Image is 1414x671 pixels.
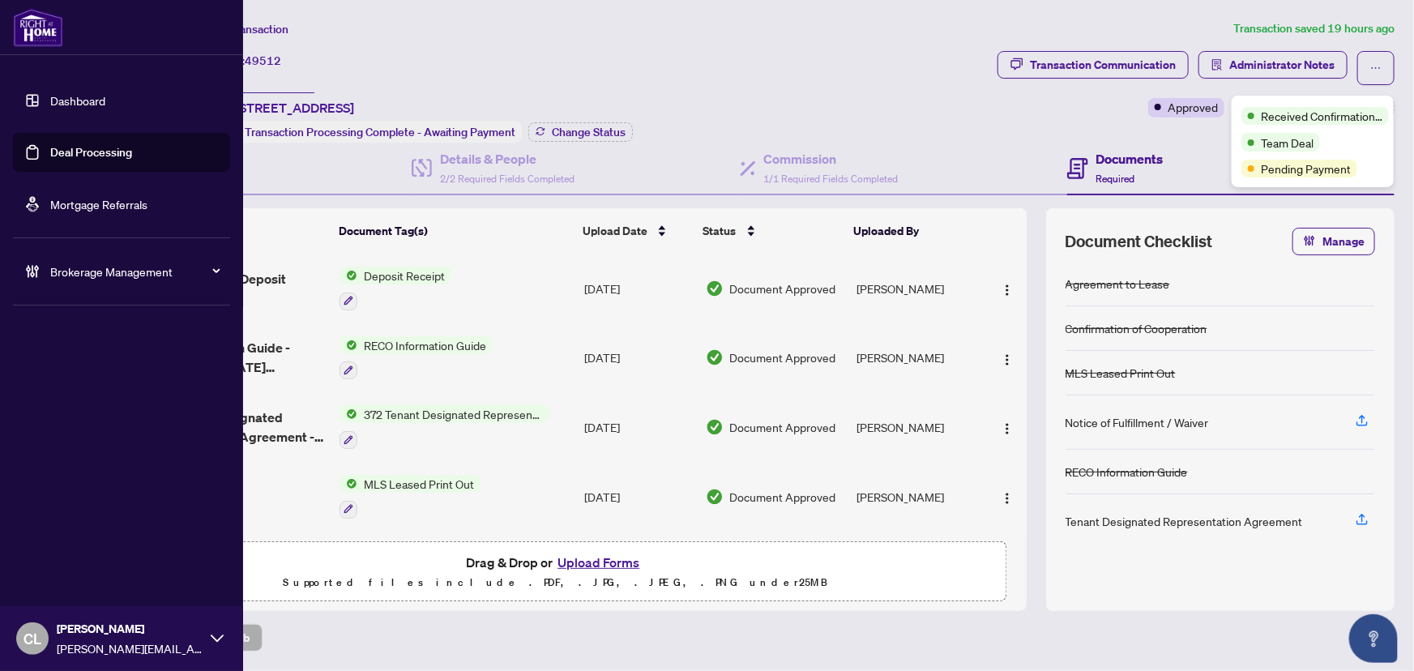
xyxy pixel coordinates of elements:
span: Document Checklist [1066,230,1213,253]
h4: Documents [1096,149,1164,169]
button: Manage [1292,228,1375,255]
span: Change Status [552,126,626,138]
span: solution [1211,59,1223,71]
span: Document Approved [730,418,836,436]
span: 372 Tenant Designated Representation Agreement - Authority for Lease or Purchase [357,405,549,423]
span: Status [703,222,737,240]
button: Administrator Notes [1198,51,1348,79]
span: CL [23,627,41,650]
span: View Transaction [202,22,288,36]
a: Deal Processing [50,145,132,160]
td: [DATE] [578,532,698,601]
img: Logo [1001,353,1014,366]
h4: Details & People [440,149,575,169]
div: Agreement to Lease [1066,275,1170,293]
td: [PERSON_NAME] [850,323,984,393]
img: Status Icon [340,475,357,493]
span: Document Approved [730,488,836,506]
th: Upload Date [576,208,697,254]
div: MLS Leased Print Out [1066,364,1176,382]
span: 49512 [245,53,281,68]
span: Required [1096,173,1135,185]
img: Status Icon [340,336,357,354]
img: Document Status [706,488,724,506]
span: Pending Payment [1261,160,1351,177]
span: MLS Leased Print Out [357,475,481,493]
span: Transaction Processing Complete - Awaiting Payment [245,125,515,139]
div: Notice of Fulfillment / Waiver [1066,413,1209,431]
img: Status Icon [340,267,357,284]
img: Document Status [706,418,724,436]
span: Main-[STREET_ADDRESS] [201,98,354,118]
th: Document Tag(s) [332,208,576,254]
span: Drag & Drop or [466,552,644,573]
td: [PERSON_NAME] [850,462,984,532]
button: Status IconRECO Information Guide [340,336,493,380]
td: [PERSON_NAME] [850,392,984,462]
img: Document Status [706,348,724,366]
button: Transaction Communication [997,51,1189,79]
p: Supported files include .PDF, .JPG, .JPEG, .PNG under 25 MB [114,573,997,592]
span: Received Confirmation of Closing [1261,107,1382,125]
td: [PERSON_NAME] [850,254,984,323]
td: [DATE] [578,462,698,532]
article: Transaction saved 19 hours ago [1233,19,1395,38]
img: Logo [1001,284,1014,297]
span: Upload Date [583,222,647,240]
a: Dashboard [50,93,105,108]
button: Logo [994,484,1020,510]
div: Transaction Communication [1030,52,1176,78]
button: Logo [994,414,1020,440]
a: Mortgage Referrals [50,197,147,212]
th: Uploaded By [847,208,980,254]
div: RECO Information Guide [1066,463,1188,481]
img: Status Icon [340,405,357,423]
td: [DATE] [578,323,698,393]
button: Upload Forms [553,552,644,573]
td: [DATE] [578,254,698,323]
span: Team Deal [1261,134,1314,152]
th: Status [697,208,848,254]
span: Approved [1168,98,1218,116]
span: [PERSON_NAME][EMAIL_ADDRESS][DOMAIN_NAME] [57,639,203,657]
span: Administrator Notes [1229,52,1335,78]
span: Document Approved [730,280,836,297]
button: Logo [994,344,1020,370]
button: Status Icon372 Tenant Designated Representation Agreement - Authority for Lease or Purchase [340,405,549,449]
div: Tenant Designated Representation Agreement [1066,512,1303,530]
span: RECO Information Guide [357,336,493,354]
span: Deposit Receipt [357,267,451,284]
button: Status IconDeposit Receipt [340,267,451,310]
div: Status: [201,121,522,143]
button: Status IconMLS Leased Print Out [340,475,481,519]
span: ellipsis [1370,62,1382,74]
span: Brokerage Management [50,263,219,280]
span: [PERSON_NAME] [57,620,203,638]
img: Document Status [706,280,724,297]
img: logo [13,8,63,47]
span: 1/1 Required Fields Completed [764,173,899,185]
span: Manage [1322,229,1365,254]
button: Open asap [1349,614,1398,663]
span: Drag & Drop orUpload FormsSupported files include .PDF, .JPG, .JPEG, .PNG under25MB [105,542,1006,602]
button: Logo [994,276,1020,301]
img: Logo [1001,422,1014,435]
td: [DATE] [578,392,698,462]
h4: Commission [764,149,899,169]
div: Confirmation of Cooperation [1066,319,1207,337]
span: Document Approved [730,348,836,366]
button: Change Status [528,122,633,142]
img: Logo [1001,492,1014,505]
span: 2/2 Required Fields Completed [440,173,575,185]
td: [PERSON_NAME] [850,532,984,601]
